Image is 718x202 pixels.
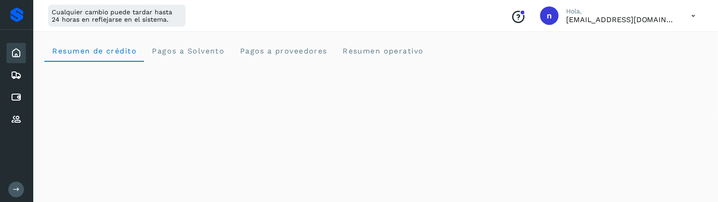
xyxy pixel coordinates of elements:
[6,87,26,107] div: Cuentas por pagar
[6,65,26,85] div: Embarques
[6,109,26,130] div: Proveedores
[48,5,186,27] div: Cualquier cambio puede tardar hasta 24 horas en reflejarse en el sistema.
[566,15,677,24] p: niagara+prod@solvento.mx
[52,47,137,55] span: Resumen de crédito
[6,43,26,63] div: Inicio
[342,47,424,55] span: Resumen operativo
[566,7,677,15] p: Hola,
[239,47,327,55] span: Pagos a proveedores
[151,47,224,55] span: Pagos a Solvento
